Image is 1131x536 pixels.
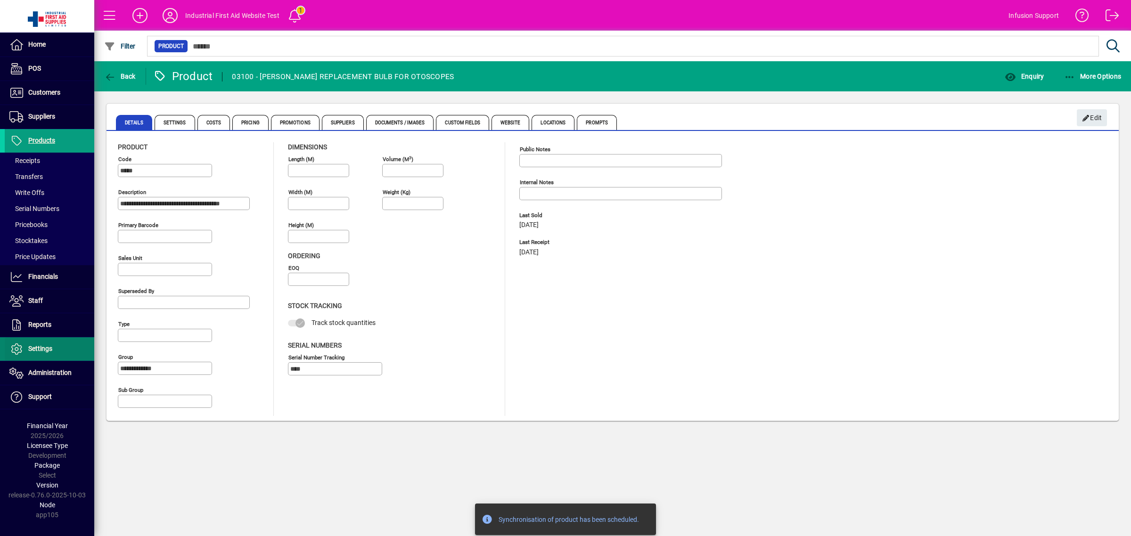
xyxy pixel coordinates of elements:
a: Reports [5,313,94,337]
mat-label: Primary barcode [118,222,158,228]
span: Financials [28,273,58,280]
span: More Options [1064,73,1122,80]
mat-label: Code [118,156,131,162]
mat-label: Serial Number tracking [288,354,344,360]
span: Version [36,481,58,489]
button: Profile [155,7,185,24]
mat-label: Length (m) [288,156,314,162]
a: Transfers [5,169,94,185]
a: Customers [5,81,94,105]
span: Product [158,41,184,51]
div: 03100 - [PERSON_NAME] REPLACEMENT BULB FOR OTOSCOPES [232,69,454,84]
a: Pricebooks [5,217,94,233]
span: Price Updates [9,253,56,260]
button: More Options [1062,68,1124,85]
mat-label: Superseded by [118,288,154,294]
span: Stocktakes [9,237,48,244]
span: Last Receipt [519,239,661,245]
a: Staff [5,289,94,313]
span: Financial Year [27,422,68,430]
a: Receipts [5,153,94,169]
span: Pricing [232,115,269,130]
mat-label: Public Notes [520,146,550,153]
span: Support [28,393,52,400]
div: Industrial First Aid Website Test [185,8,279,23]
span: POS [28,65,41,72]
mat-label: Description [118,189,146,195]
span: Track stock quantities [311,319,376,326]
div: Synchronisation of product has been scheduled. [499,515,639,526]
mat-label: Width (m) [288,189,312,195]
span: Serial Numbers [288,341,342,349]
div: Product [153,69,213,84]
span: Stock Tracking [288,302,342,309]
span: Suppliers [322,115,364,130]
mat-label: Volume (m ) [383,156,413,162]
span: Filter [104,42,136,50]
span: Pricebooks [9,221,48,228]
span: [DATE] [519,249,539,256]
button: Enquiry [1002,68,1046,85]
a: Write Offs [5,185,94,201]
span: Node [40,501,55,509]
a: Financials [5,265,94,289]
span: Custom Fields [436,115,489,130]
span: Documents / Images [366,115,434,130]
mat-label: Internal Notes [520,179,554,186]
span: Staff [28,297,43,304]
span: Product [118,143,148,151]
span: Serial Numbers [9,205,59,212]
span: Enquiry [1005,73,1044,80]
span: Website [492,115,530,130]
a: Price Updates [5,249,94,265]
a: Suppliers [5,105,94,129]
span: Suppliers [28,113,55,120]
button: Add [125,7,155,24]
a: Knowledge Base [1068,2,1089,32]
sup: 3 [409,155,411,160]
span: Locations [532,115,574,130]
div: Infusion Support [1008,8,1059,23]
a: Administration [5,361,94,385]
span: Costs [197,115,230,130]
a: Support [5,385,94,409]
span: Administration [28,369,72,376]
span: Promotions [271,115,320,130]
mat-label: Height (m) [288,222,314,228]
a: Settings [5,337,94,361]
span: Last Sold [519,212,661,219]
span: Reports [28,321,51,328]
span: [DATE] [519,221,539,229]
button: Edit [1077,109,1107,126]
mat-label: Sub group [118,387,143,393]
a: Serial Numbers [5,201,94,217]
span: Ordering [288,252,320,260]
app-page-header-button: Back [94,68,146,85]
a: Home [5,33,94,57]
span: Dimensions [288,143,327,151]
span: Package [34,462,60,469]
span: Products [28,137,55,144]
span: Licensee Type [27,442,68,449]
a: POS [5,57,94,81]
span: Details [116,115,152,130]
button: Filter [102,38,138,55]
span: Settings [155,115,195,130]
mat-label: EOQ [288,265,299,271]
span: Receipts [9,157,40,164]
mat-label: Group [118,354,133,360]
a: Logout [1098,2,1119,32]
span: Transfers [9,173,43,180]
span: Settings [28,345,52,352]
span: Back [104,73,136,80]
mat-label: Type [118,321,130,327]
span: Write Offs [9,189,44,196]
span: Prompts [577,115,617,130]
span: Edit [1082,110,1102,126]
button: Back [102,68,138,85]
mat-label: Weight (Kg) [383,189,410,195]
span: Home [28,41,46,48]
mat-label: Sales unit [118,255,142,261]
span: Customers [28,89,60,96]
a: Stocktakes [5,233,94,249]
